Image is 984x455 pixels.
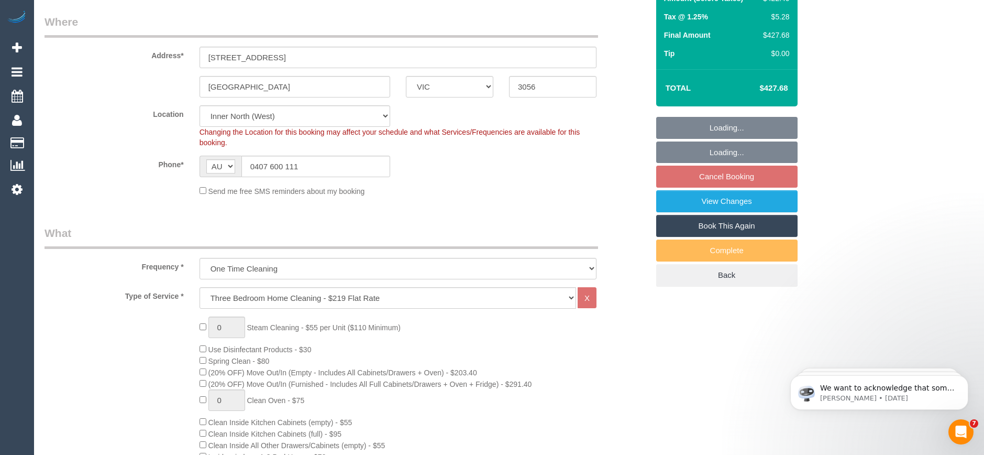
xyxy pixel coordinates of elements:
[656,215,798,237] a: Book This Again
[6,10,27,25] img: Automaid Logo
[759,12,789,22] div: $5.28
[666,83,691,92] strong: Total
[45,225,598,249] legend: What
[200,76,390,97] input: Suburb*
[208,441,385,450] span: Clean Inside All Other Drawers/Cabinets (empty) - $55
[728,84,788,93] h4: $427.68
[247,323,400,332] span: Steam Cleaning - $55 per Unit ($110 Minimum)
[664,30,711,40] label: Final Amount
[509,76,596,97] input: Post Code*
[37,156,192,170] label: Phone*
[247,396,304,405] span: Clean Oven - $75
[775,353,984,427] iframe: Intercom notifications message
[208,430,341,438] span: Clean Inside Kitchen Cabinets (full) - $95
[656,264,798,286] a: Back
[208,380,532,388] span: (20% OFF) Move Out/In (Furnished - Includes All Full Cabinets/Drawers + Oven + Fridge) - $291.40
[656,190,798,212] a: View Changes
[208,187,365,196] span: Send me free SMS reminders about my booking
[45,14,598,38] legend: Where
[208,345,312,354] span: Use Disinfectant Products - $30
[970,419,978,428] span: 7
[208,418,352,427] span: Clean Inside Kitchen Cabinets (empty) - $55
[37,258,192,272] label: Frequency *
[37,47,192,61] label: Address*
[37,287,192,301] label: Type of Service *
[948,419,974,445] iframe: Intercom live chat
[664,48,675,59] label: Tip
[46,40,181,50] p: Message from Ellie, sent 3w ago
[208,357,270,365] span: Spring Clean - $80
[200,128,580,147] span: Changing the Location for this booking may affect your schedule and what Services/Frequencies are...
[759,30,789,40] div: $427.68
[759,48,789,59] div: $0.00
[241,156,390,177] input: Phone*
[664,12,708,22] label: Tax @ 1.25%
[37,105,192,120] label: Location
[208,369,477,377] span: (20% OFF) Move Out/In (Empty - Includes All Cabinets/Drawers + Oven) - $203.40
[46,30,180,174] span: We want to acknowledge that some users may be experiencing lag or slower performance in our softw...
